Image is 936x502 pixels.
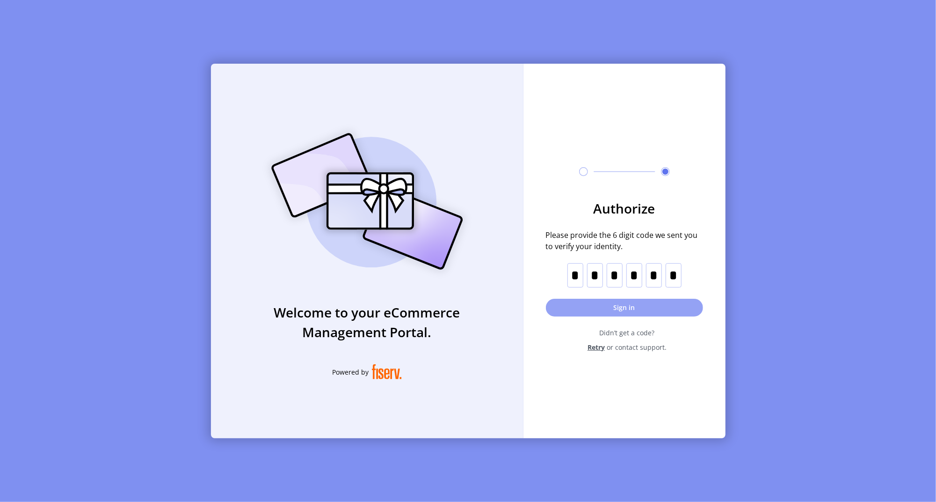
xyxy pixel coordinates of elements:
span: Retry [588,342,605,352]
span: or contact support. [607,342,667,352]
span: Powered by [333,367,369,377]
h3: Authorize [546,199,703,218]
button: Sign in [546,299,703,317]
img: card_Illustration.svg [257,123,477,280]
span: Didn’t get a code? [551,328,703,338]
h3: Welcome to your eCommerce Management Portal. [211,303,523,342]
span: Please provide the 6 digit code we sent you to verify your identity. [546,229,703,252]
